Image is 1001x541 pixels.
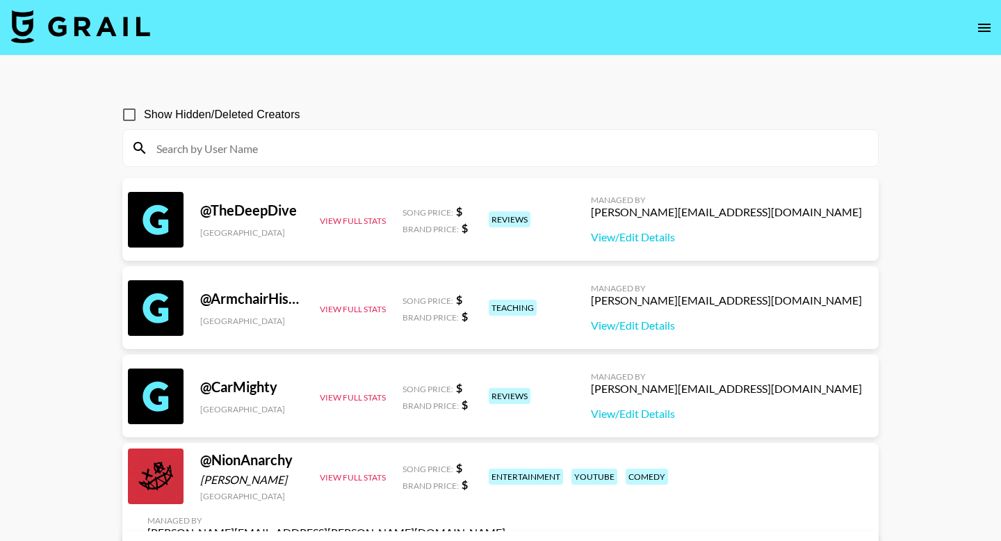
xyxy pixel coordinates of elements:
a: View/Edit Details [591,230,862,244]
div: [PERSON_NAME] [200,473,303,487]
span: Brand Price: [402,401,459,411]
div: Managed By [591,195,862,205]
div: @ TheDeepDive [200,202,303,219]
span: Song Price: [402,464,453,474]
div: [GEOGRAPHIC_DATA] [200,227,303,238]
input: Search by User Name [148,137,870,159]
span: Show Hidden/Deleted Creators [144,106,300,123]
strong: $ [462,478,468,491]
div: Managed By [591,283,862,293]
span: Song Price: [402,207,453,218]
span: Brand Price: [402,224,459,234]
strong: $ [456,381,462,394]
div: reviews [489,211,530,227]
strong: $ [456,293,462,306]
div: [GEOGRAPHIC_DATA] [200,404,303,414]
span: Song Price: [402,296,453,306]
div: [GEOGRAPHIC_DATA] [200,316,303,326]
div: @ NionAnarchy [200,451,303,469]
div: entertainment [489,469,563,485]
div: @ ArmchairHistorian [200,290,303,307]
span: Brand Price: [402,481,459,491]
a: View/Edit Details [591,318,862,332]
div: teaching [489,300,537,316]
span: Brand Price: [402,312,459,323]
strong: $ [456,461,462,474]
div: [PERSON_NAME][EMAIL_ADDRESS][DOMAIN_NAME] [591,205,862,219]
div: @ CarMighty [200,378,303,396]
strong: $ [462,221,468,234]
strong: $ [456,204,462,218]
span: Song Price: [402,384,453,394]
strong: $ [462,309,468,323]
button: View Full Stats [320,216,386,226]
div: comedy [626,469,668,485]
div: reviews [489,388,530,404]
button: View Full Stats [320,392,386,403]
div: Managed By [591,371,862,382]
div: [GEOGRAPHIC_DATA] [200,491,303,501]
div: [PERSON_NAME][EMAIL_ADDRESS][DOMAIN_NAME] [591,293,862,307]
div: Managed By [147,515,505,526]
button: open drawer [970,14,998,42]
a: View/Edit Details [591,407,862,421]
button: View Full Stats [320,472,386,483]
div: youtube [571,469,617,485]
button: View Full Stats [320,304,386,314]
div: [PERSON_NAME][EMAIL_ADDRESS][DOMAIN_NAME] [591,382,862,396]
strong: $ [462,398,468,411]
div: [PERSON_NAME][EMAIL_ADDRESS][PERSON_NAME][DOMAIN_NAME] [147,526,505,540]
img: Grail Talent [11,10,150,43]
